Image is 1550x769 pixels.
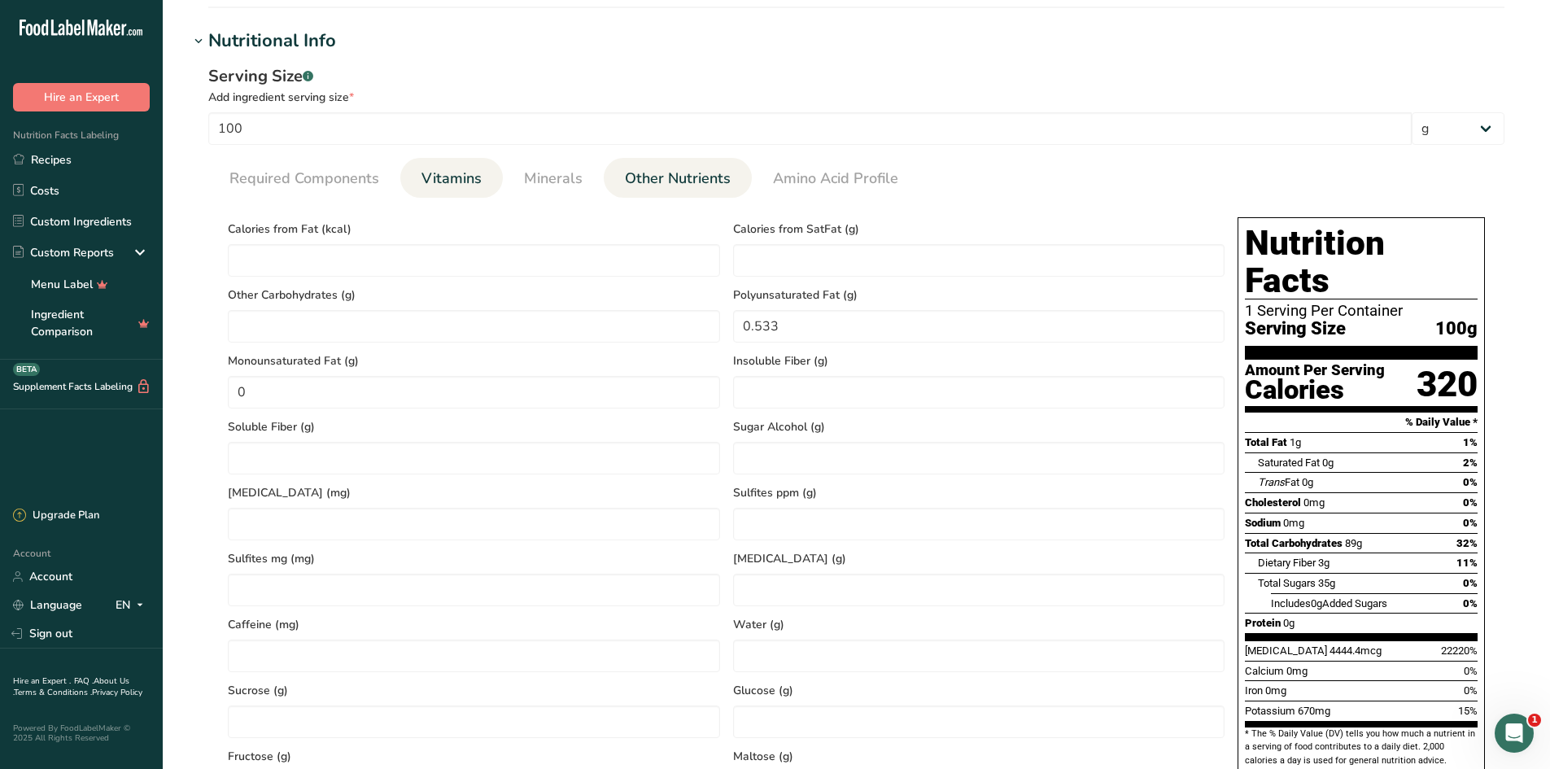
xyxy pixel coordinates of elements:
span: 100g [1435,319,1478,339]
span: Sugar Alcohol (g) [733,418,1225,435]
div: Amount Per Serving [1245,363,1385,378]
span: 0% [1463,517,1478,529]
button: Hire an Expert [13,83,150,111]
span: Other Nutrients [625,168,731,190]
span: 15% [1458,705,1478,717]
span: Sulfites ppm (g) [733,484,1225,501]
span: 0mg [1303,496,1325,509]
span: Glucose (g) [733,682,1225,699]
span: Calories from SatFat (g) [733,221,1225,238]
span: 0% [1463,476,1478,488]
span: 1 [1528,714,1541,727]
span: 1g [1290,436,1301,448]
span: 22220% [1441,644,1478,657]
span: Total Fat [1245,436,1287,448]
span: Protein [1245,617,1281,629]
span: 0% [1464,665,1478,677]
span: Minerals [524,168,583,190]
span: 32% [1456,537,1478,549]
div: Nutritional Info [208,28,336,55]
span: Sodium [1245,517,1281,529]
span: 0mg [1265,684,1286,697]
span: Maltose (g) [733,748,1225,765]
a: Hire an Expert . [13,675,71,687]
span: Fructose (g) [228,748,720,765]
span: 0% [1463,597,1478,610]
h1: Nutrition Facts [1245,225,1478,299]
span: 4444.4mcg [1330,644,1382,657]
span: 0mg [1283,517,1304,529]
span: Caffeine (mg) [228,616,720,633]
span: Other Carbohydrates (g) [228,286,720,304]
input: Type your serving size here [208,112,1412,145]
div: Calories [1245,378,1385,402]
span: Saturated Fat [1258,457,1320,469]
section: * The % Daily Value (DV) tells you how much a nutrient in a serving of food contributes to a dail... [1245,727,1478,767]
span: Vitamins [421,168,482,190]
span: [MEDICAL_DATA] [1245,644,1327,657]
div: Custom Reports [13,244,114,261]
div: Upgrade Plan [13,508,99,524]
span: Sucrose (g) [228,682,720,699]
span: [MEDICAL_DATA] (g) [733,550,1225,567]
iframe: Intercom live chat [1495,714,1534,753]
div: Add ingredient serving size [208,89,1504,106]
span: 89g [1345,537,1362,549]
span: 0mg [1286,665,1308,677]
span: Water (g) [733,616,1225,633]
span: 0% [1463,496,1478,509]
span: Insoluble Fiber (g) [733,352,1225,369]
span: 0g [1311,597,1322,610]
span: Cholesterol [1245,496,1301,509]
span: Soluble Fiber (g) [228,418,720,435]
span: 35g [1318,577,1335,589]
span: Monounsaturated Fat (g) [228,352,720,369]
span: 3g [1318,557,1330,569]
span: 0g [1283,617,1295,629]
span: Required Components [229,168,379,190]
a: Privacy Policy [92,687,142,698]
span: [MEDICAL_DATA] (mg) [228,484,720,501]
div: 320 [1417,363,1478,406]
span: Calories from Fat (kcal) [228,221,720,238]
span: Total Sugars [1258,577,1316,589]
span: Calcium [1245,665,1284,677]
span: Fat [1258,476,1299,488]
div: Serving Size [208,64,1504,89]
a: About Us . [13,675,129,698]
span: Amino Acid Profile [773,168,898,190]
span: 0g [1302,476,1313,488]
span: Polyunsaturated Fat (g) [733,286,1225,304]
span: Iron [1245,684,1263,697]
a: Terms & Conditions . [14,687,92,698]
span: 0g [1322,457,1334,469]
span: Serving Size [1245,319,1346,339]
span: Potassium [1245,705,1295,717]
span: 1% [1463,436,1478,448]
span: Dietary Fiber [1258,557,1316,569]
span: Includes Added Sugars [1271,597,1387,610]
a: Language [13,591,82,619]
div: Powered By FoodLabelMaker © 2025 All Rights Reserved [13,723,150,743]
span: 0% [1464,684,1478,697]
section: % Daily Value * [1245,413,1478,432]
span: Sulfites mg (mg) [228,550,720,567]
div: EN [116,596,150,615]
div: 1 Serving Per Container [1245,303,1478,319]
span: 11% [1456,557,1478,569]
a: FAQ . [74,675,94,687]
span: 0% [1463,577,1478,589]
div: BETA [13,363,40,376]
span: 670mg [1298,705,1330,717]
span: Total Carbohydrates [1245,537,1343,549]
i: Trans [1258,476,1285,488]
span: 2% [1463,457,1478,469]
